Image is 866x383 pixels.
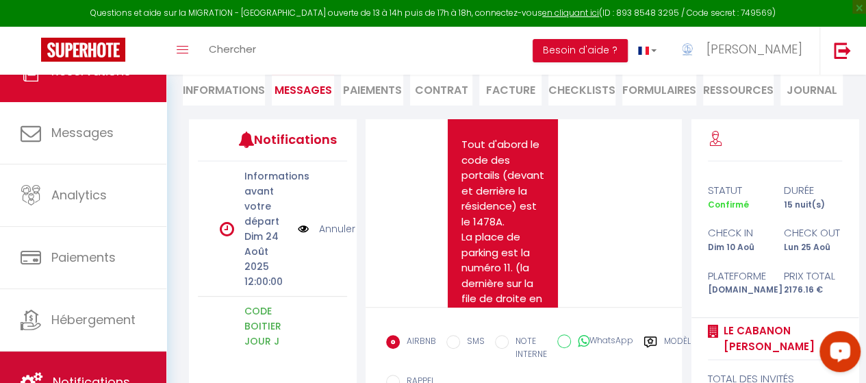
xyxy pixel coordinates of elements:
label: SMS [460,335,485,350]
li: Contrat [410,72,472,106]
span: Hébergement [51,311,136,328]
span: Paiements [51,249,116,266]
li: Paiements [341,72,403,106]
li: Ressources [703,72,774,106]
label: AIRBNB [400,335,436,350]
div: 15 nuit(s) [775,199,851,212]
div: Dim 10 Aoû [699,241,775,254]
div: statut [699,182,775,199]
a: Le Cabanon [PERSON_NAME] [719,323,842,355]
div: durée [775,182,851,199]
span: Chercher [209,42,256,56]
label: WhatsApp [571,334,633,349]
li: CHECKLISTS [548,72,615,106]
li: Journal [780,72,843,106]
div: check in [699,225,775,241]
p: Dim 24 Août 2025 12:00:00 [244,229,289,289]
span: Messages [51,124,114,141]
img: logout [834,42,851,59]
li: FORMULAIRES [622,72,696,106]
div: Plateforme [699,268,775,284]
span: Réservations [51,62,131,79]
span: [PERSON_NAME] [706,40,802,58]
div: 2176.16 € [775,284,851,297]
a: ... [PERSON_NAME] [667,27,819,75]
li: Informations [183,72,265,106]
li: Facture [479,72,542,106]
a: Chercher [199,27,266,75]
span: Messages [275,82,332,98]
a: Annuler [319,221,355,236]
button: Besoin d'aide ? [533,39,628,62]
span: Analytics [51,186,107,203]
p: CODE BOITIER JOUR J [244,304,289,349]
label: NOTE INTERNE [509,335,547,361]
div: check out [775,225,851,241]
iframe: LiveChat chat widget [808,325,866,383]
div: Lun 25 Aoû [775,241,851,254]
span: Confirmé [708,199,749,210]
img: Super Booking [41,38,125,62]
h3: Notifications [254,124,316,155]
div: [DOMAIN_NAME] [699,284,775,297]
label: Modèles [664,335,700,363]
a: en cliquant ici [542,7,599,18]
img: NO IMAGE [298,221,309,236]
img: ... [677,39,698,60]
p: Informations avant votre départ [244,169,289,229]
div: Prix total [775,268,851,284]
